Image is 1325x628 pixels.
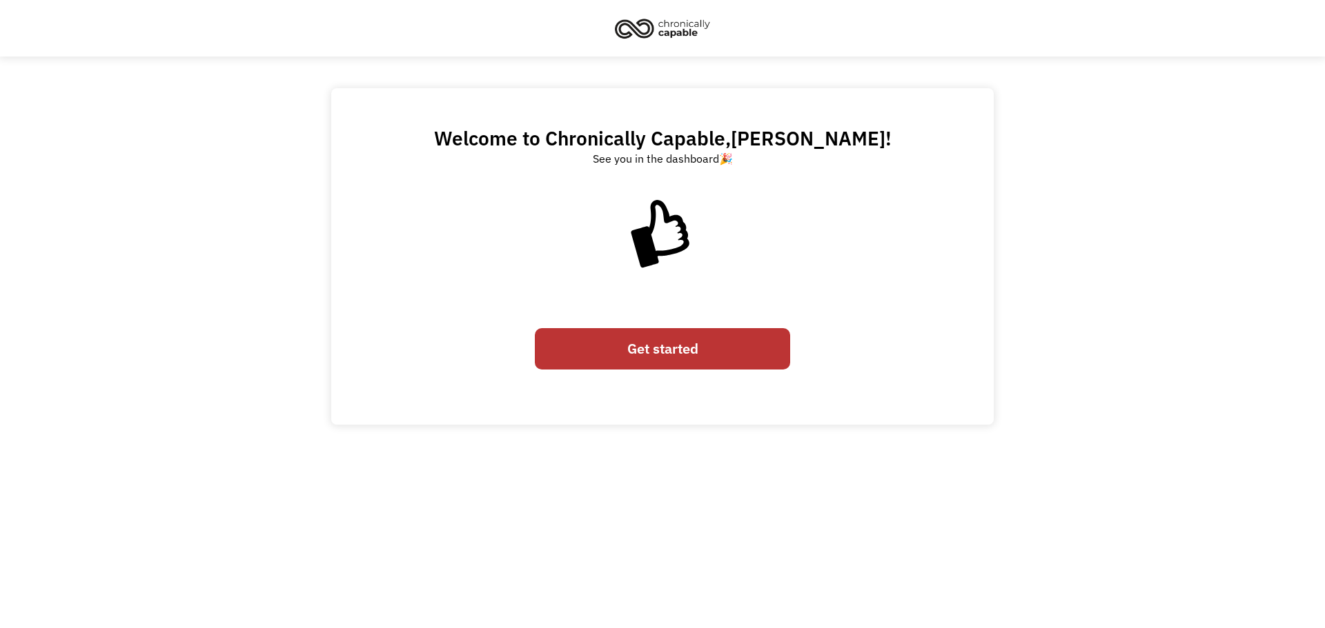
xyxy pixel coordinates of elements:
a: 🎉 [719,152,733,165]
form: Email Form [535,321,790,376]
span: [PERSON_NAME] [731,125,885,151]
a: Get started [535,328,790,369]
h2: Welcome to Chronically Capable, ! [434,126,892,150]
img: Chronically Capable logo [611,13,714,43]
div: See you in the dashboard [593,150,733,167]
